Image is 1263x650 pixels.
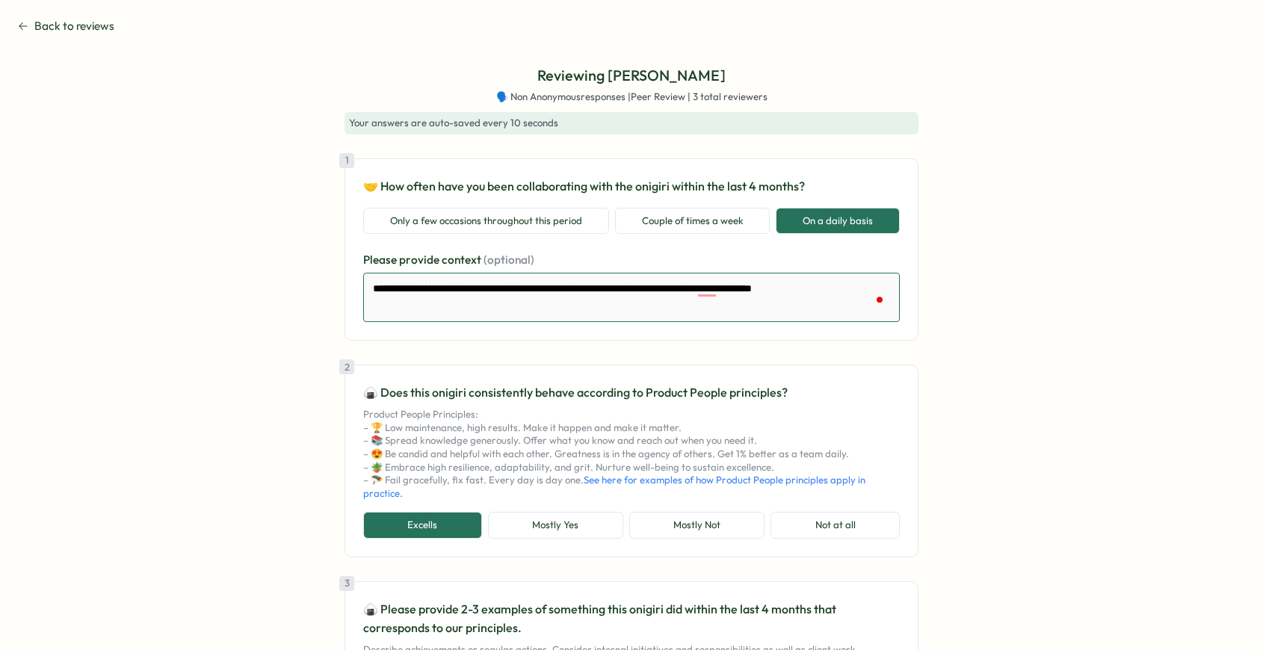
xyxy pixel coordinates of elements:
[363,600,900,637] p: 🍙 Please provide 2-3 examples of something this onigiri did within the last 4 months that corresp...
[363,273,900,322] textarea: To enrich screen reader interactions, please activate Accessibility in Grammarly extension settings
[363,512,482,539] button: Excells
[363,208,609,235] button: Only a few occasions throughout this period
[18,18,114,34] button: Back to reviews
[363,408,900,500] p: Product People Principles: – 🏆 Low maintenance, high results. Make it happen and make it matter. ...
[442,253,484,267] span: context
[615,208,771,235] button: Couple of times a week
[771,512,900,539] button: Not at all
[484,253,534,267] span: (optional)
[537,64,726,87] p: Reviewing [PERSON_NAME]
[363,474,865,499] a: See here for examples of how Product People principles apply in practice.
[363,383,900,402] p: 🍙 Does this onigiri consistently behave according to Product People principles?
[496,90,768,104] span: 🗣️ Non Anonymous responses | Peer Review | 3 total reviewers
[399,253,442,267] span: provide
[34,18,114,34] span: Back to reviews
[776,208,900,235] button: On a daily basis
[339,359,354,374] div: 2
[339,153,354,168] div: 1
[339,576,354,591] div: 3
[488,512,623,539] button: Mostly Yes
[363,253,399,267] span: Please
[349,117,558,129] span: Your answers are auto-saved every 10 seconds
[629,512,765,539] button: Mostly Not
[363,177,900,196] p: 🤝 How often have you been collaborating with the onigiri within the last 4 months?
